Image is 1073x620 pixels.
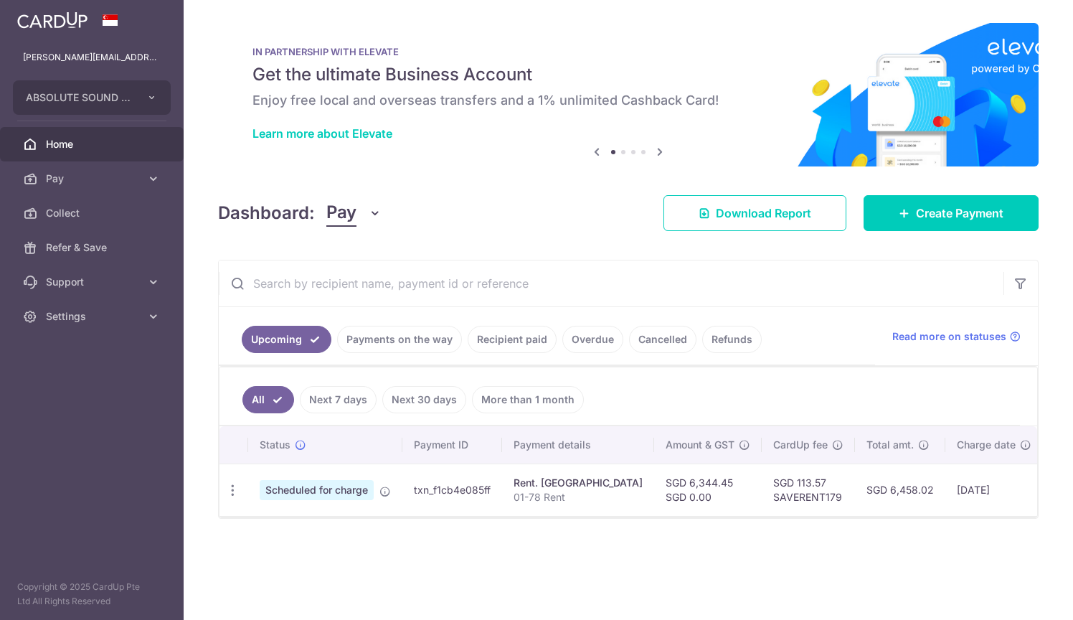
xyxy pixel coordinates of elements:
[716,205,811,222] span: Download Report
[218,23,1039,166] img: Renovation banner
[252,46,1004,57] p: IN PARTNERSHIP WITH ELEVATE
[892,329,1021,344] a: Read more on statuses
[17,11,88,29] img: CardUp
[864,195,1039,231] a: Create Payment
[702,326,762,353] a: Refunds
[337,326,462,353] a: Payments on the way
[13,80,171,115] button: ABSOLUTE SOUND DISTRIBUTION PTE LTD
[26,90,132,105] span: ABSOLUTE SOUND DISTRIBUTION PTE LTD
[252,92,1004,109] h6: Enjoy free local and overseas transfers and a 1% unlimited Cashback Card!
[46,240,141,255] span: Refer & Save
[957,438,1016,452] span: Charge date
[382,386,466,413] a: Next 30 days
[916,205,1003,222] span: Create Payment
[242,326,331,353] a: Upcoming
[46,137,141,151] span: Home
[46,172,141,186] span: Pay
[219,260,1003,306] input: Search by recipient name, payment id or reference
[892,329,1006,344] span: Read more on statuses
[773,438,828,452] span: CardUp fee
[762,464,855,516] td: SGD 113.57 SAVERENT179
[402,426,502,464] th: Payment ID
[23,50,161,65] p: [PERSON_NAME][EMAIL_ADDRESS][DOMAIN_NAME]
[326,199,382,227] button: Pay
[46,309,141,324] span: Settings
[218,200,315,226] h4: Dashboard:
[46,206,141,220] span: Collect
[945,464,1043,516] td: [DATE]
[514,476,643,490] div: Rent. [GEOGRAPHIC_DATA]
[300,386,377,413] a: Next 7 days
[472,386,584,413] a: More than 1 month
[629,326,696,353] a: Cancelled
[326,199,356,227] span: Pay
[866,438,914,452] span: Total amt.
[252,63,1004,86] h5: Get the ultimate Business Account
[260,438,290,452] span: Status
[666,438,734,452] span: Amount & GST
[402,464,502,516] td: txn_f1cb4e085ff
[242,386,294,413] a: All
[514,490,643,504] p: 01-78 Rent
[855,464,945,516] td: SGD 6,458.02
[502,426,654,464] th: Payment details
[562,326,623,353] a: Overdue
[260,480,374,500] span: Scheduled for charge
[663,195,846,231] a: Download Report
[468,326,557,353] a: Recipient paid
[46,275,141,289] span: Support
[252,126,392,141] a: Learn more about Elevate
[654,464,762,516] td: SGD 6,344.45 SGD 0.00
